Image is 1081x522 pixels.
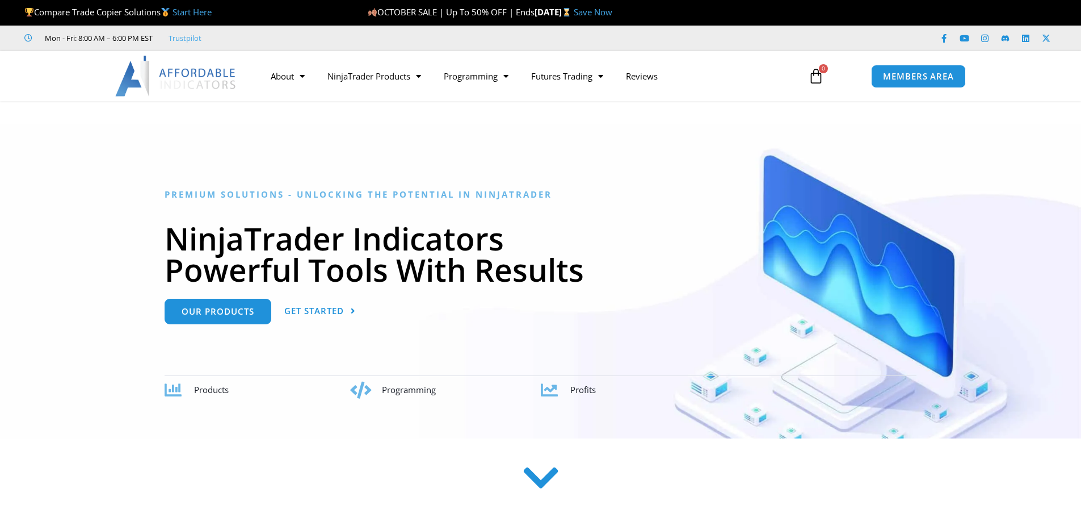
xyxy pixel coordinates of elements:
a: Reviews [615,63,669,89]
img: 🍂 [368,8,377,16]
span: Compare Trade Copier Solutions [24,6,212,18]
span: 0 [819,64,828,73]
a: Our Products [165,299,271,324]
span: MEMBERS AREA [883,72,954,81]
a: 0 [791,60,841,93]
strong: [DATE] [535,6,574,18]
h6: Premium Solutions - Unlocking the Potential in NinjaTrader [165,189,916,200]
span: OCTOBER SALE | Up To 50% OFF | Ends [368,6,535,18]
span: Mon - Fri: 8:00 AM – 6:00 PM EST [42,31,153,45]
span: Profits [570,384,596,395]
img: 🥇 [161,8,170,16]
a: NinjaTrader Products [316,63,432,89]
a: Programming [432,63,520,89]
span: Our Products [182,307,254,316]
span: Programming [382,384,436,395]
h1: NinjaTrader Indicators Powerful Tools With Results [165,223,916,285]
a: MEMBERS AREA [871,65,966,88]
a: About [259,63,316,89]
nav: Menu [259,63,795,89]
a: Trustpilot [169,31,201,45]
img: 🏆 [25,8,33,16]
a: Start Here [173,6,212,18]
span: Get Started [284,307,344,315]
a: Get Started [284,299,356,324]
a: Save Now [574,6,612,18]
img: LogoAI | Affordable Indicators – NinjaTrader [115,56,237,97]
span: Products [194,384,229,395]
a: Futures Trading [520,63,615,89]
img: ⌛ [562,8,571,16]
